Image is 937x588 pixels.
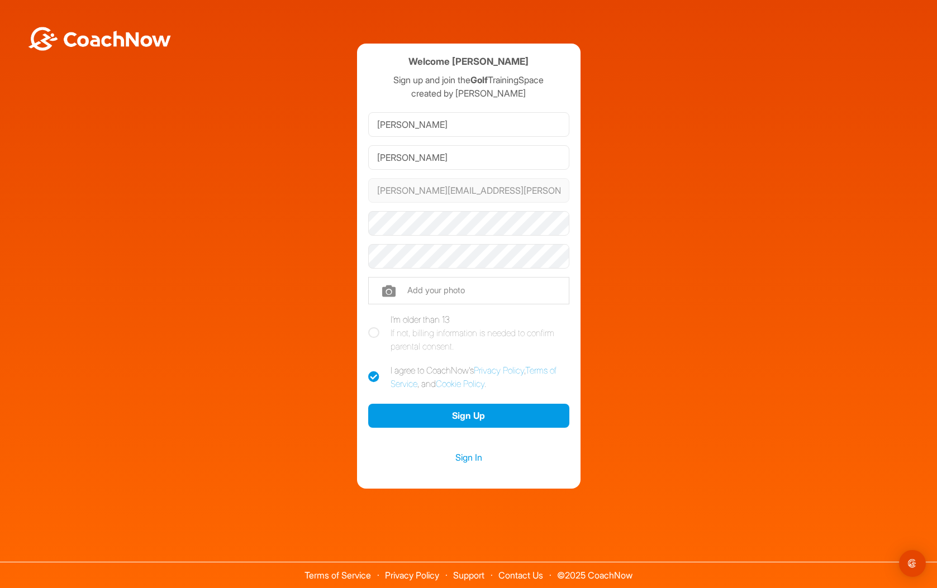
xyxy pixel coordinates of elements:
[385,570,439,581] a: Privacy Policy
[498,570,543,581] a: Contact Us
[453,570,484,581] a: Support
[391,326,569,353] div: If not, billing information is needed to confirm parental consent.
[368,404,569,428] button: Sign Up
[470,74,488,85] strong: Golf
[368,364,569,390] label: I agree to CoachNow's , , and .
[899,550,926,577] div: Open Intercom Messenger
[474,365,524,376] a: Privacy Policy
[368,112,569,137] input: First Name
[305,570,371,581] a: Terms of Service
[408,55,529,69] h4: Welcome [PERSON_NAME]
[368,178,569,203] input: Email
[368,145,569,170] input: Last Name
[391,365,557,389] a: Terms of Service
[368,450,569,465] a: Sign In
[368,73,569,87] p: Sign up and join the TrainingSpace
[368,87,569,100] p: created by [PERSON_NAME]
[436,378,484,389] a: Cookie Policy
[551,562,638,580] span: © 2025 CoachNow
[27,27,172,51] img: BwLJSsUCoWCh5upNqxVrqldRgqLPVwmV24tXu5FoVAoFEpwwqQ3VIfuoInZCoVCoTD4vwADAC3ZFMkVEQFDAAAAAElFTkSuQmCC
[391,313,569,353] div: I'm older than 13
